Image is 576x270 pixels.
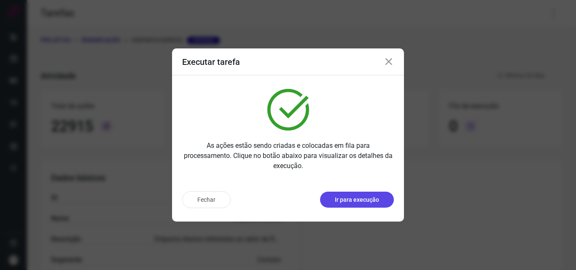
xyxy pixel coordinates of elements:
h3: Executar tarefa [182,57,240,67]
p: As ações estão sendo criadas e colocadas em fila para processamento. Clique no botão abaixo para ... [182,141,394,171]
img: verified.svg [267,89,309,131]
button: Ir para execução [320,192,394,208]
button: Fechar [182,191,231,208]
p: Ir para execução [335,195,379,204]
